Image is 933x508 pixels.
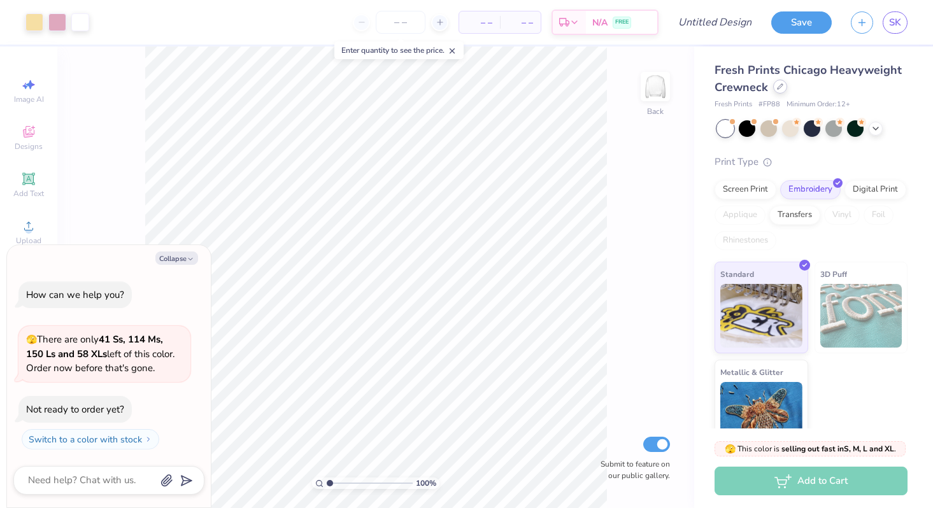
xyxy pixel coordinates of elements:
[771,11,832,34] button: Save
[668,10,762,35] input: Untitled Design
[769,206,820,225] div: Transfers
[715,231,776,250] div: Rhinestones
[715,99,752,110] span: Fresh Prints
[720,365,783,379] span: Metallic & Glitter
[824,206,860,225] div: Vinyl
[780,180,841,199] div: Embroidery
[715,62,902,95] span: Fresh Prints Chicago Heavyweight Crewneck
[416,477,436,489] span: 100 %
[376,11,425,34] input: – –
[720,382,802,446] img: Metallic & Glitter
[615,18,629,27] span: FREE
[15,141,43,152] span: Designs
[26,403,124,416] div: Not ready to order yet?
[26,288,124,301] div: How can we help you?
[647,106,664,117] div: Back
[467,16,492,29] span: – –
[715,155,908,169] div: Print Type
[26,333,174,374] span: There are only left of this color. Order now before that's gone.
[14,94,44,104] span: Image AI
[22,429,159,449] button: Switch to a color with stock
[787,99,850,110] span: Minimum Order: 12 +
[334,41,464,59] div: Enter quantity to see the price.
[889,15,901,30] span: SK
[725,443,896,455] span: This color is .
[145,435,152,443] img: Switch to a color with stock
[592,16,608,29] span: N/A
[26,334,37,346] span: 🫣
[759,99,780,110] span: # FP88
[13,188,44,199] span: Add Text
[720,267,754,281] span: Standard
[781,444,894,454] strong: selling out fast in S, M, L and XL
[820,267,847,281] span: 3D Puff
[883,11,908,34] a: SK
[16,236,41,246] span: Upload
[820,284,902,348] img: 3D Puff
[155,251,198,265] button: Collapse
[725,443,736,455] span: 🫣
[594,458,670,481] label: Submit to feature on our public gallery.
[715,206,766,225] div: Applique
[844,180,906,199] div: Digital Print
[643,74,668,99] img: Back
[26,333,163,360] strong: 41 Ss, 114 Ms, 150 Ls and 58 XLs
[720,284,802,348] img: Standard
[864,206,894,225] div: Foil
[715,180,776,199] div: Screen Print
[508,16,533,29] span: – –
